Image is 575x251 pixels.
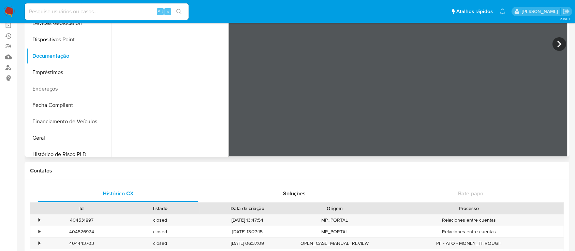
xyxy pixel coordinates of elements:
[456,8,493,15] span: Atalhos rápidos
[204,205,291,212] div: Data de criação
[121,226,200,237] div: closed
[26,130,112,146] button: Geral
[26,48,112,64] button: Documentação
[522,8,560,15] p: adriano.brito@mercadolivre.com
[200,226,295,237] div: [DATE] 13:27:15
[39,217,40,223] div: •
[560,16,572,22] span: 3.160.0
[374,214,564,226] div: Relaciones entre cuentas
[167,8,169,15] span: s
[295,238,374,249] div: OPEN_CASE_MANUAL_REVIEW
[121,238,200,249] div: closed
[39,240,40,247] div: •
[458,190,483,197] span: Bate-papo
[172,7,186,16] button: search-icon
[158,8,163,15] span: Alt
[25,7,189,16] input: Pesquise usuários ou casos...
[26,81,112,97] button: Endereços
[42,214,121,226] div: 404531897
[200,214,295,226] div: [DATE] 13:47:54
[295,226,374,237] div: MP_PORTAL
[30,167,564,174] h1: Contatos
[26,31,112,48] button: Dispositivos Point
[379,205,559,212] div: Processo
[500,9,505,14] a: Notificações
[26,64,112,81] button: Empréstimos
[26,113,112,130] button: Financiamento de Veículos
[295,214,374,226] div: MP_PORTAL
[103,190,134,197] span: Histórico CX
[26,15,112,31] button: Devices Geolocation
[374,238,564,249] div: PF - ATO - MONEY_THROUGH
[200,238,295,249] div: [DATE] 06:37:09
[374,226,564,237] div: Relaciones entre cuentas
[42,226,121,237] div: 404526924
[42,238,121,249] div: 404443703
[47,205,116,212] div: Id
[26,97,112,113] button: Fecha Compliant
[283,190,306,197] span: Soluções
[300,205,369,212] div: Origem
[563,8,570,15] a: Sair
[26,146,112,163] button: Histórico de Risco PLD
[121,214,200,226] div: closed
[39,228,40,235] div: •
[126,205,195,212] div: Estado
